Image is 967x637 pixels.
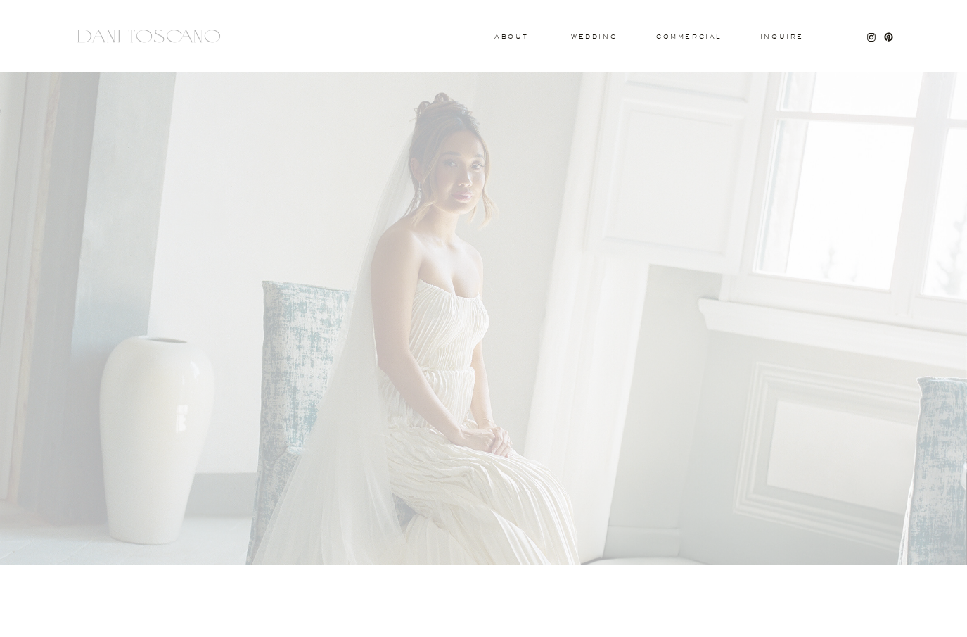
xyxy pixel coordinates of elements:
a: commercial [656,34,721,39]
a: About [494,34,525,39]
a: wedding [571,34,617,39]
a: Inquire [760,34,805,41]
